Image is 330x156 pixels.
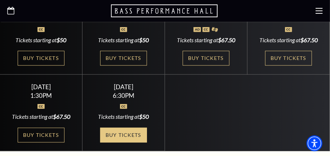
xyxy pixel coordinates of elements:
[53,113,70,120] span: $67.50
[9,83,74,91] div: [DATE]
[139,113,149,120] span: $50
[256,16,321,22] div: 7:30PM
[9,113,74,121] div: Tickets starting at
[100,128,147,143] a: Buy Tickets
[256,36,321,44] div: Tickets starting at
[139,36,149,43] span: $50
[9,16,74,22] div: 7:30PM
[91,36,156,44] div: Tickets starting at
[91,16,156,22] div: 7:30PM
[100,51,147,66] a: Buy Tickets
[57,36,67,43] span: $50
[307,135,322,151] div: Accessibility Menu
[183,51,229,66] a: Buy Tickets
[111,4,219,18] a: Open this option
[91,113,156,121] div: Tickets starting at
[9,36,74,44] div: Tickets starting at
[7,7,14,15] a: Open this option
[265,51,312,66] a: Buy Tickets
[218,36,235,43] span: $67.50
[91,83,156,91] div: [DATE]
[9,92,74,99] div: 1:30PM
[18,51,64,66] a: Buy Tickets
[174,36,239,44] div: Tickets starting at
[300,36,318,43] span: $67.50
[91,92,156,99] div: 6:30PM
[174,16,239,22] div: 1:30PM
[18,128,64,143] a: Buy Tickets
